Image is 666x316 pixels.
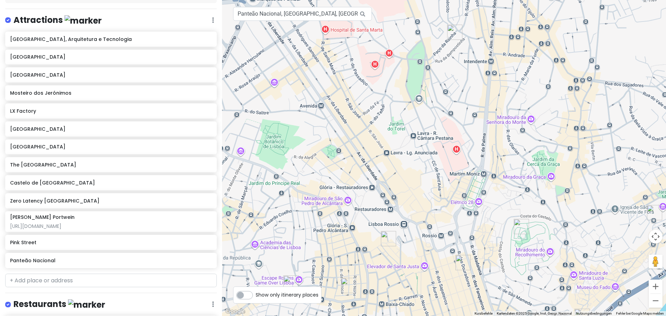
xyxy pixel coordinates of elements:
h6: LX Factory [10,108,212,114]
a: Dieses Gebiet in Google Maps öffnen (in neuem Fenster) [224,307,247,316]
button: Verkleinern [649,294,663,308]
h6: [PERSON_NAME] Portwein [10,214,75,220]
h6: [GEOGRAPHIC_DATA] [10,72,212,78]
button: Pegman auf die Karte ziehen, um Street View aufzurufen [649,255,663,268]
h6: [GEOGRAPHIC_DATA] [10,54,212,60]
h4: Attractions [14,15,102,26]
button: Kurzbefehle [475,311,493,316]
a: Fehler bei Google Maps melden [616,311,664,315]
div: Eclipse Rock Bar [341,278,356,293]
div: Roof Top, Park Bar LIssabon [283,275,299,291]
h4: Restaurants [14,299,105,310]
h6: [GEOGRAPHIC_DATA], Arquitetura e Tecnologia [10,36,212,42]
div: Panteão Nacional [647,205,662,220]
div: Castelo de São Jorge [514,219,529,234]
span: Show only itinerary places [256,291,318,299]
h6: [GEOGRAPHIC_DATA] [10,126,212,132]
div: Café do Paço [447,25,462,40]
input: Search a place [233,7,372,21]
h6: Panteão Nacional [10,257,212,264]
h6: [GEOGRAPHIC_DATA] [10,144,212,150]
h6: Mosteiro dos Jerónimos [10,90,212,96]
div: Cataplana, Fischrestaurant [455,255,471,270]
h6: Castelo de [GEOGRAPHIC_DATA] [10,180,212,186]
div: R. do Duque 61 [381,231,396,246]
button: Vergrößern [649,280,663,293]
img: marker [68,299,105,310]
a: Nutzungsbedingungen (wird in neuem Tab geöffnet) [576,311,612,315]
h6: Pink Street [10,239,212,246]
div: [URL][DOMAIN_NAME] [10,223,212,229]
img: marker [65,15,102,26]
h6: Zero Latency [GEOGRAPHIC_DATA] [10,198,212,204]
button: Kamerasteuerung für die Karte [649,230,663,244]
img: Google [224,307,247,316]
span: Kartendaten ©2025 Google, Inst. Geogr. Nacional [497,311,572,315]
h6: The [GEOGRAPHIC_DATA] [10,162,212,168]
input: + Add place or address [5,274,217,288]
